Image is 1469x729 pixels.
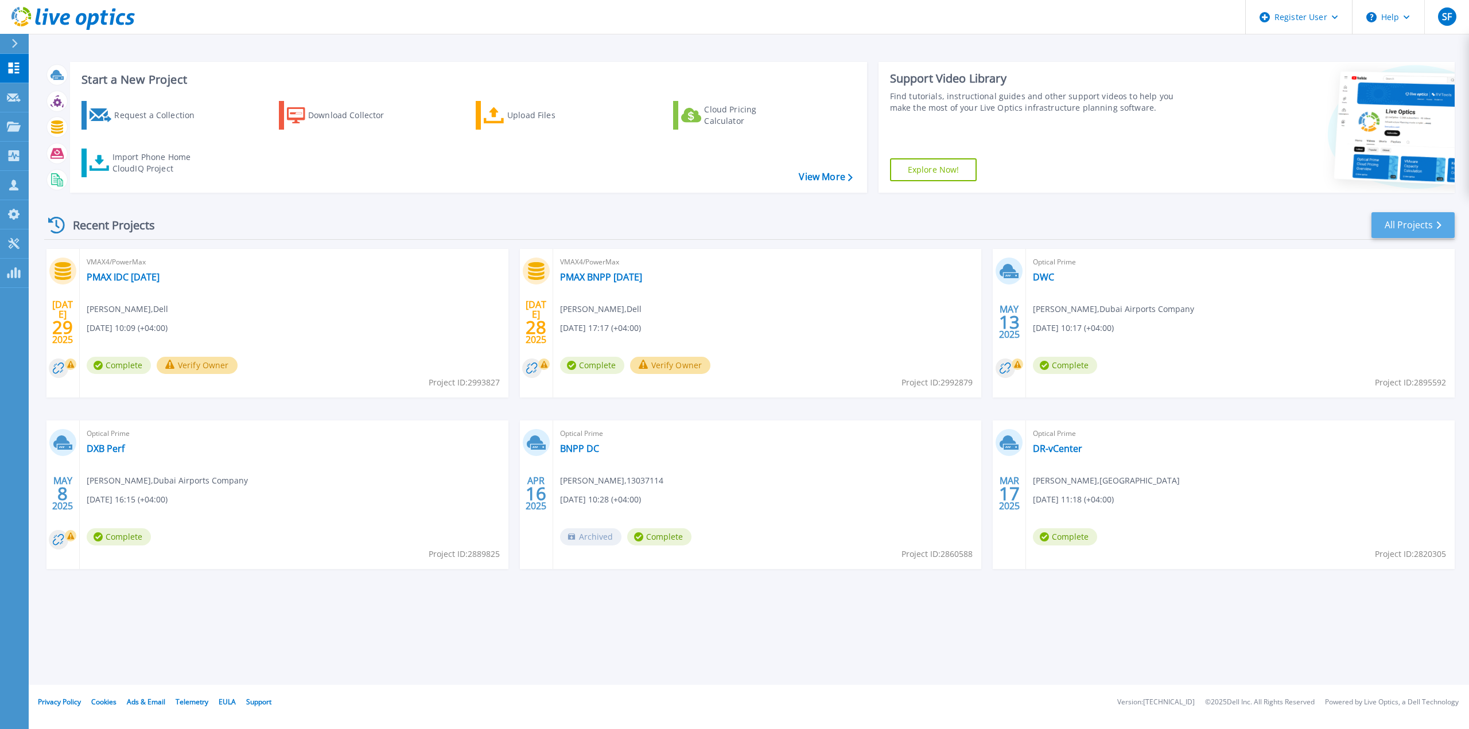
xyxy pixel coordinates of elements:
a: All Projects [1371,212,1455,238]
span: [DATE] 16:15 (+04:00) [87,493,168,506]
div: [DATE] 2025 [525,301,547,343]
span: [PERSON_NAME] , Dell [560,303,642,315]
span: Complete [560,357,624,374]
span: VMAX4/PowerMax [560,256,975,268]
span: 29 [52,322,73,332]
a: Telemetry [176,697,208,707]
span: Project ID: 2820305 [1375,548,1446,560]
span: Optical Prime [560,427,975,440]
span: [PERSON_NAME] , 13037114 [560,474,663,487]
span: Complete [627,528,691,545]
div: Download Collector [308,104,400,127]
a: DXB Perf [87,443,125,454]
a: EULA [219,697,236,707]
button: Verify Owner [630,357,711,374]
span: Complete [87,528,151,545]
a: View More [799,171,852,182]
div: MAY 2025 [998,301,1020,343]
span: 17 [999,489,1020,498]
span: SF [1442,12,1452,21]
span: [DATE] 11:18 (+04:00) [1033,493,1114,506]
a: BNPP DC [560,443,599,454]
div: Support Video Library [890,71,1188,86]
a: PMAX BNPP [DATE] [560,271,642,283]
span: Project ID: 2993827 [429,376,500,389]
a: Privacy Policy [38,697,81,707]
div: Recent Projects [44,211,170,239]
a: DWC [1033,271,1054,283]
div: APR 2025 [525,473,547,514]
div: [DATE] 2025 [52,301,73,343]
span: Project ID: 2895592 [1375,376,1446,389]
span: [DATE] 10:28 (+04:00) [560,493,641,506]
span: Optical Prime [1033,427,1448,440]
a: Cloud Pricing Calculator [673,101,801,130]
div: Find tutorials, instructional guides and other support videos to help you make the most of your L... [890,91,1188,114]
div: Import Phone Home CloudIQ Project [112,151,202,174]
span: 13 [999,317,1020,327]
a: Ads & Email [127,697,165,707]
span: [DATE] 17:17 (+04:00) [560,322,641,334]
span: [DATE] 10:09 (+04:00) [87,322,168,334]
li: Version: [TECHNICAL_ID] [1117,699,1195,706]
a: Explore Now! [890,158,977,181]
span: Optical Prime [87,427,502,440]
a: PMAX IDC [DATE] [87,271,160,283]
span: [PERSON_NAME] , Dubai Airports Company [1033,303,1194,315]
a: Request a Collection [81,101,209,130]
span: Archived [560,528,621,545]
li: Powered by Live Optics, a Dell Technology [1325,699,1459,706]
div: MAR 2025 [998,473,1020,514]
a: DR-vCenter [1033,443,1082,454]
span: [PERSON_NAME] , Dell [87,303,168,315]
div: Request a Collection [114,104,206,127]
span: Optical Prime [1033,256,1448,268]
span: [PERSON_NAME] , Dubai Airports Company [87,474,248,487]
span: [PERSON_NAME] , [GEOGRAPHIC_DATA] [1033,474,1180,487]
span: Complete [1033,357,1097,374]
span: VMAX4/PowerMax [87,256,502,268]
div: Upload Files [507,104,599,127]
div: Cloud Pricing Calculator [704,104,796,127]
a: Support [246,697,271,707]
span: Complete [1033,528,1097,545]
div: MAY 2025 [52,473,73,514]
a: Download Collector [279,101,407,130]
span: Complete [87,357,151,374]
button: Verify Owner [157,357,238,374]
span: Project ID: 2860588 [901,548,973,560]
span: 28 [526,322,546,332]
h3: Start a New Project [81,73,852,86]
a: Upload Files [476,101,604,130]
a: Cookies [91,697,116,707]
span: Project ID: 2992879 [901,376,973,389]
span: Project ID: 2889825 [429,548,500,560]
span: 8 [57,489,68,498]
span: 16 [526,489,546,498]
span: [DATE] 10:17 (+04:00) [1033,322,1114,334]
li: © 2025 Dell Inc. All Rights Reserved [1205,699,1315,706]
